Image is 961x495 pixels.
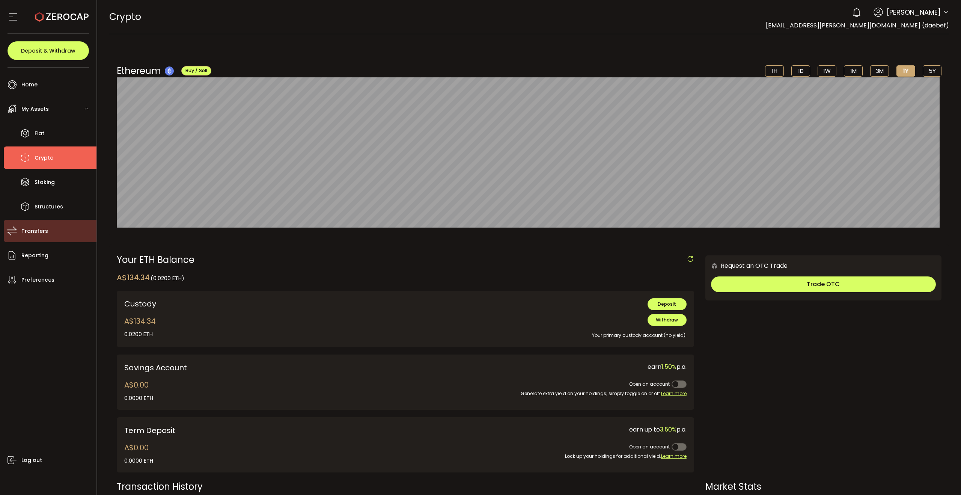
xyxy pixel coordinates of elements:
li: 3M [870,65,889,77]
div: A$0.00 [124,442,153,465]
span: Crypto [35,152,54,163]
span: Deposit & Withdraw [21,48,75,53]
span: earn up to p.a. [629,425,687,434]
button: Buy / Sell [181,66,211,75]
button: Withdraw [648,314,687,326]
span: Deposit [658,301,676,307]
span: Open an account [629,444,670,450]
div: Chat Widget [923,459,961,495]
button: Trade OTC [711,276,936,292]
div: A$134.34 [124,315,156,338]
li: 1H [765,65,784,77]
span: Trade OTC [807,280,840,288]
span: [PERSON_NAME] [887,7,941,17]
div: Savings Account [124,362,400,373]
li: 1Y [896,65,915,77]
span: Staking [35,177,55,188]
span: Fiat [35,128,44,139]
div: Ethereum [117,64,211,77]
li: 1D [791,65,810,77]
li: 1M [844,65,863,77]
img: 6nGpN7MZ9FLuBP83NiajKbTRY4UzlzQtBKtCrLLspmCkSvCZHBKvY3NxgQaT5JnOQREvtQ257bXeeSTueZfAPizblJ+Fe8JwA... [711,263,718,269]
div: Generate extra yield on your holdings; simply toggle on or off. [411,390,687,397]
span: Buy / Sell [185,67,207,74]
span: My Assets [21,104,49,115]
div: Custody [124,298,349,309]
li: 5Y [923,65,941,77]
div: 0.0200 ETH [124,331,156,338]
li: 1W [818,65,836,77]
span: [EMAIL_ADDRESS][PERSON_NAME][DOMAIN_NAME] (daebef) [766,21,949,30]
span: Transfers [21,226,48,237]
div: A$0.00 [124,379,153,402]
span: Home [21,79,38,90]
span: earn p.a. [648,362,687,371]
div: Your primary custody account (no yield). [360,326,687,339]
button: Deposit [648,298,687,310]
div: Market Stats [705,480,941,493]
span: Learn more [661,390,687,397]
span: 1.50% [661,362,676,371]
span: Open an account [629,381,670,387]
span: Crypto [109,10,141,23]
div: Your ETH Balance [117,255,694,264]
div: Transaction History [117,480,694,493]
div: Lock up your holdings for additional yield. [360,453,687,460]
span: Log out [21,455,42,466]
span: (0.0200 ETH) [151,275,184,282]
span: 3.50% [660,425,676,434]
span: Reporting [21,250,48,261]
span: Preferences [21,275,54,285]
div: 0.0000 ETH [124,457,153,465]
span: Withdraw [656,317,678,323]
span: Structures [35,201,63,212]
iframe: To enrich screen reader interactions, please activate Accessibility in Grammarly extension settings [923,459,961,495]
button: Deposit & Withdraw [8,41,89,60]
div: A$134.34 [117,272,184,283]
span: Learn more [661,453,687,459]
div: Term Deposit [124,425,349,436]
div: 0.0000 ETH [124,394,153,402]
div: Request an OTC Trade [705,261,788,270]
